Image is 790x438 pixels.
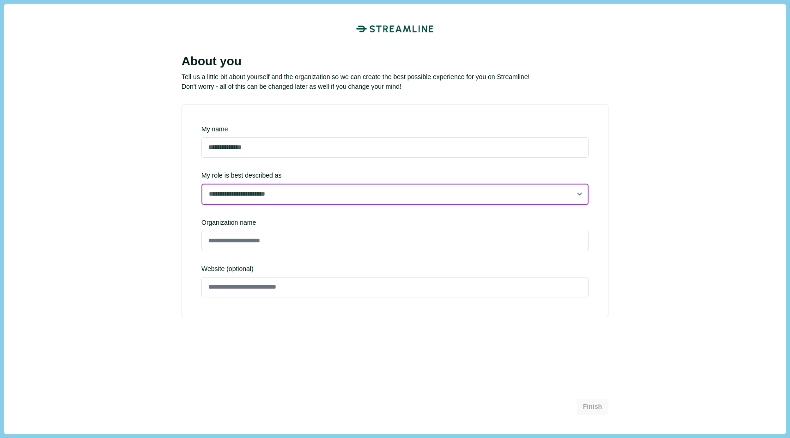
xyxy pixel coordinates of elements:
[201,264,589,274] span: Website (optional)
[577,399,608,415] button: Finish
[182,72,608,82] p: Tell us a little bit about yourself and the organization so we can create the best possible exper...
[182,82,608,92] p: Don't worry - all of this can be changed later as well if you change your mind!
[201,171,589,205] div: My role is best described as
[201,218,589,228] div: Organization name
[182,54,608,69] div: About you
[201,124,589,134] div: My name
